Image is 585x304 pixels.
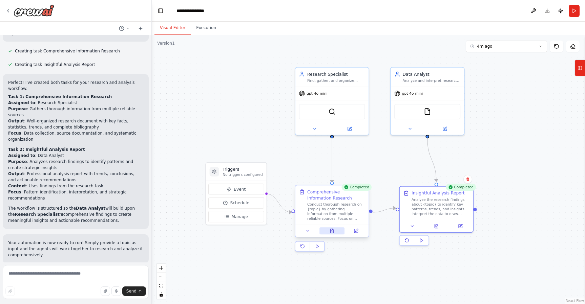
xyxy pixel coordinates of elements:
div: Find, gather, and organize comprehensive information on {topic} from multiple reliable sources, e... [307,78,365,83]
div: TriggersNo triggers configuredEventScheduleManage [205,162,267,225]
button: zoom out [157,273,166,281]
button: Visual Editor [154,21,191,35]
button: Event [208,184,264,195]
div: Completed [446,184,476,191]
div: Analyze the research findings about {topic} to identify key patterns, trends, and insights. Inter... [412,197,469,216]
div: Insightful Analysis Report [412,190,465,196]
strong: Focus [8,131,21,136]
p: No triggers configured [223,172,263,177]
strong: Research Specialist's [15,212,63,217]
div: Version 1 [157,41,175,46]
strong: Context [8,184,26,188]
div: Research SpecialistFind, gather, and organize comprehensive information on {topic} from multiple ... [295,67,369,135]
button: View output [319,227,344,234]
div: React Flow controls [157,264,166,299]
g: Edge from ce25808b-a96d-4b36-9823-fbf2262cce65 to b5c09654-25af-45f6-a141-f47b1ff19398 [373,205,396,215]
img: SerperDevTool [329,108,336,115]
div: Data Analyst [403,71,461,77]
img: FileReadTool [424,108,431,115]
p: The workflow is structured so the will build upon the comprehensive findings to create meaningful... [8,205,143,224]
a: React Flow attribution [566,299,584,303]
div: Completed [341,184,372,191]
li: : Gathers thorough information from multiple reliable sources [8,106,143,118]
div: CompletedComprehensive Information ResearchConduct thorough research on {topic} by gathering info... [295,186,369,254]
strong: Task 2: Insightful Analysis Report [8,147,85,152]
span: Manage [231,214,248,220]
button: Click to speak your automation idea [111,286,121,296]
button: fit view [157,281,166,290]
li: : Uses findings from the research task [8,183,143,189]
strong: Purpose [8,107,27,111]
p: Perfect! I've created both tasks for your research and analysis workflow: [8,79,143,92]
button: Switch to previous chat [116,24,132,32]
g: Edge from c1069828-6850-4beb-b4f1-00b3961a156f to b5c09654-25af-45f6-a141-f47b1ff19398 [424,138,439,182]
strong: Output [8,171,24,176]
li: : Research Specialist [8,100,143,106]
li: : Data collection, source documentation, and systematic organization [8,130,143,142]
div: Data AnalystAnalyze and interpret research findings about {topic}, identify key trends and patter... [390,67,465,135]
button: Delete node [463,175,472,184]
strong: Assigned to [8,153,35,158]
button: Improve this prompt [5,286,15,296]
strong: Assigned to [8,100,35,105]
button: Upload files [101,286,110,296]
li: : Pattern identification, interpretation, and strategic recommendations [8,189,143,201]
span: gpt-4o-mini [402,91,423,96]
li: : Professional analysis report with trends, conclusions, and actionable recommendations [8,171,143,183]
span: Event [234,186,246,192]
strong: Purpose [8,159,27,164]
button: Open in side panel [346,227,366,234]
li: : Well-organized research document with key facts, statistics, trends, and complete bibliography [8,118,143,130]
g: Edge from triggers to ce25808b-a96d-4b36-9823-fbf2262cce65 [266,191,292,215]
span: Creating task Comprehensive Information Research [15,48,120,54]
button: Hide left sidebar [156,6,165,16]
p: Your automation is now ready to run! Simply provide a topic as input and the agents will work tog... [8,240,143,258]
button: Manage [208,211,264,222]
div: Analyze and interpret research findings about {topic}, identify key trends and patterns, and crea... [403,78,461,83]
button: Execution [191,21,222,35]
div: Conduct thorough research on {topic} by gathering information from multiple reliable sources. Foc... [307,202,365,221]
span: 4m ago [477,44,492,49]
button: Open in side panel [450,223,471,230]
g: Edge from b7f5a3e6-bbb3-4105-ac8d-e3170687a39d to ce25808b-a96d-4b36-9823-fbf2262cce65 [329,138,335,183]
h3: Triggers [223,166,263,172]
button: View output [424,223,449,230]
span: Creating task Insightful Analysis Report [15,62,95,67]
button: Schedule [208,197,264,208]
strong: Output [8,119,24,123]
div: Research Specialist [307,71,365,77]
button: Open in side panel [333,125,366,132]
strong: Data Analyst [76,206,105,211]
div: CompletedInsightful Analysis ReportAnalyze the research findings about {topic} to identify key pa... [399,186,474,248]
span: Send [126,288,137,294]
button: toggle interactivity [157,290,166,299]
img: Logo [14,4,54,17]
strong: Task 1: Comprehensive Information Research [8,94,112,99]
nav: breadcrumb [176,7,211,14]
li: : Data Analyst [8,153,143,159]
span: gpt-4o-mini [307,91,327,96]
button: 4m ago [466,41,547,52]
button: Send [122,286,146,296]
div: Comprehensive Information Research [307,189,365,201]
button: Start a new chat [135,24,146,32]
strong: Focus [8,190,21,194]
li: : Analyzes research findings to identify patterns and create strategic insights [8,159,143,171]
button: Open in side panel [428,125,461,132]
button: zoom in [157,264,166,273]
span: Schedule [230,200,249,206]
